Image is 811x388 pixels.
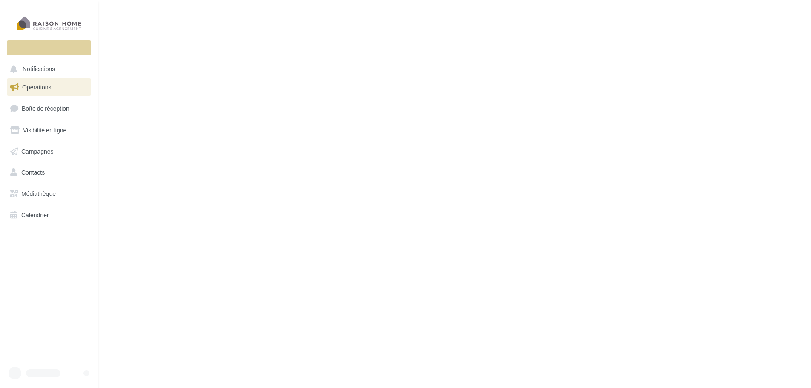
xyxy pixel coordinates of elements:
a: Calendrier [5,206,93,224]
a: Contacts [5,164,93,181]
a: Boîte de réception [5,99,93,118]
span: Boîte de réception [22,105,69,112]
span: Campagnes [21,147,54,155]
a: Campagnes [5,143,93,161]
span: Médiathèque [21,190,56,197]
a: Opérations [5,78,93,96]
a: Médiathèque [5,185,93,203]
div: Nouvelle campagne [7,40,91,55]
a: Visibilité en ligne [5,121,93,139]
span: Visibilité en ligne [23,126,66,134]
span: Notifications [23,66,55,73]
span: Contacts [21,169,45,176]
span: Opérations [22,83,51,91]
span: Calendrier [21,211,49,218]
